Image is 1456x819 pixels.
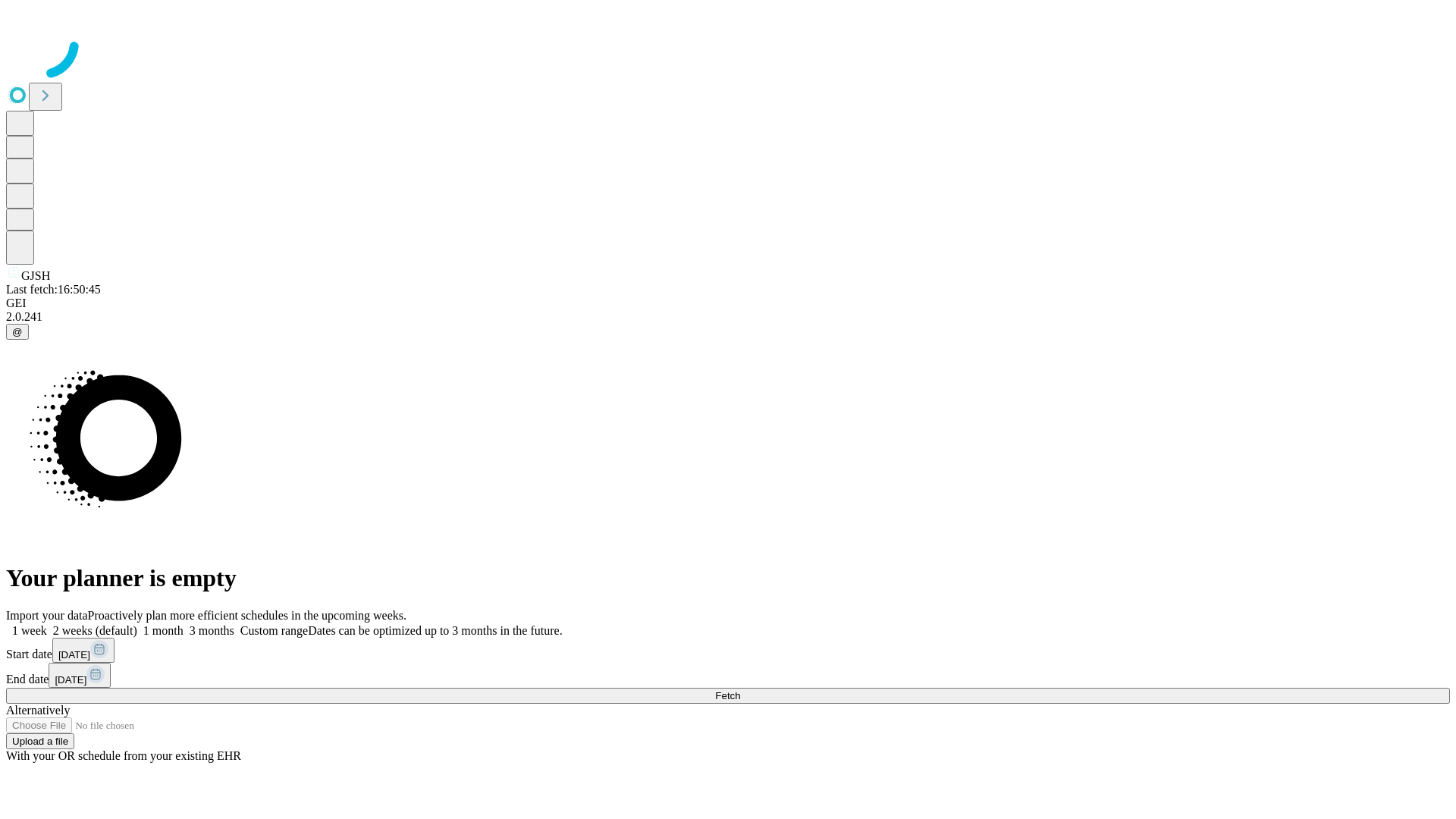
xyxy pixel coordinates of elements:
[6,283,101,296] span: Last fetch: 16:50:45
[55,674,86,686] span: [DATE]
[12,624,47,637] span: 1 week
[6,310,1450,324] div: 2.0.241
[88,609,406,622] span: Proactively plan more efficient schedules in the upcoming weeks.
[6,704,70,717] span: Alternatively
[715,690,740,701] span: Fetch
[6,688,1450,704] button: Fetch
[21,269,50,282] span: GJSH
[52,638,115,663] button: [DATE]
[53,624,137,637] span: 2 weeks (default)
[240,624,308,637] span: Custom range
[49,663,111,688] button: [DATE]
[6,297,1450,310] div: GEI
[190,624,234,637] span: 3 months
[6,733,74,749] button: Upload a file
[12,326,23,337] span: @
[308,624,562,637] span: Dates can be optimized up to 3 months in the future.
[6,609,88,622] span: Import your data
[6,564,1450,592] h1: Your planner is empty
[143,624,184,637] span: 1 month
[6,663,1450,688] div: End date
[6,638,1450,663] div: Start date
[58,649,90,661] span: [DATE]
[6,324,29,340] button: @
[6,749,241,762] span: With your OR schedule from your existing EHR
